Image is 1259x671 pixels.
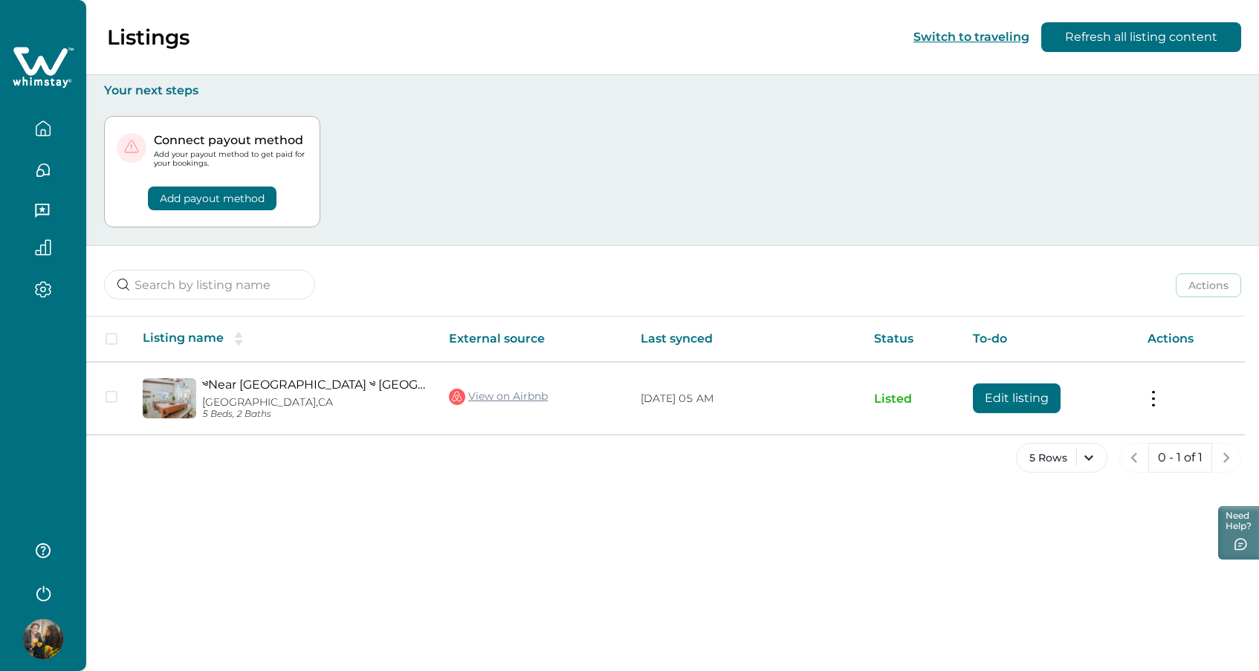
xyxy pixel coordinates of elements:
[202,377,425,392] a: ༄Near [GEOGRAPHIC_DATA] ༄ [GEOGRAPHIC_DATA] Escape ༄ Hot Tub ༄ BBQ
[202,396,425,409] p: [GEOGRAPHIC_DATA], CA
[961,317,1136,362] th: To-do
[107,25,190,50] p: Listings
[1176,273,1241,297] button: Actions
[148,187,276,210] button: Add payout method
[1211,443,1241,473] button: next page
[629,317,861,362] th: Last synced
[104,270,315,299] input: Search by listing name
[1119,443,1149,473] button: previous page
[449,387,548,406] a: View on Airbnb
[437,317,629,362] th: External source
[1148,443,1212,473] button: 0 - 1 of 1
[154,133,308,148] p: Connect payout method
[1041,22,1241,52] button: Refresh all listing content
[224,331,253,346] button: sorting
[131,317,437,362] th: Listing name
[913,30,1029,44] button: Switch to traveling
[641,392,849,406] p: [DATE] 05 AM
[143,378,196,418] img: propertyImage_༄Near Hollywood ༄ LA Cozy Escape ༄ Hot Tub ༄ BBQ
[23,619,63,659] img: Whimstay Host
[154,150,308,168] p: Add your payout method to get paid for your bookings.
[1016,443,1107,473] button: 5 Rows
[874,392,949,406] p: Listed
[104,83,1241,98] p: Your next steps
[973,383,1061,413] button: Edit listing
[862,317,961,362] th: Status
[202,409,425,420] p: 5 Beds, 2 Baths
[1136,317,1245,362] th: Actions
[1158,450,1203,465] p: 0 - 1 of 1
